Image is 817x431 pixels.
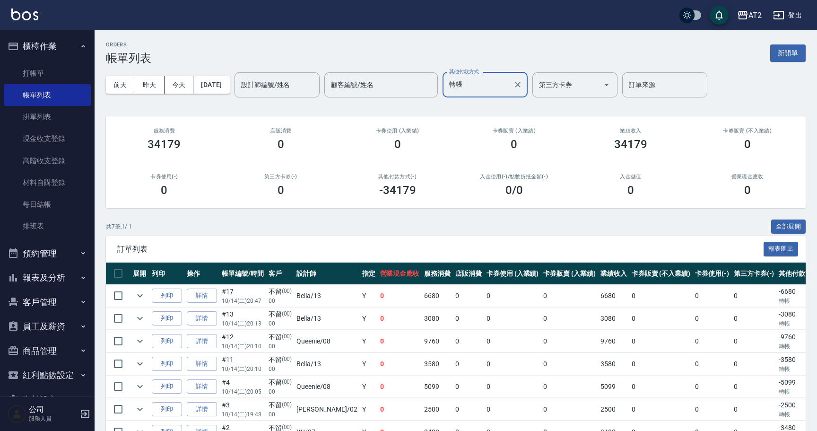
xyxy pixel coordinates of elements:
td: 0 [629,285,693,307]
div: 不留 [269,332,292,342]
td: 9760 [422,330,453,352]
h2: 卡券販賣 (入業績) [467,128,561,134]
p: 10/14 (二) 20:47 [222,297,264,305]
td: 0 [629,353,693,375]
p: 00 [269,365,292,373]
td: 0 [484,398,541,421]
td: 0 [453,398,484,421]
td: #12 [219,330,266,352]
h2: 營業現金應收 [700,174,794,180]
a: 詳情 [187,311,217,326]
h3: 0 [278,138,284,151]
h3: -34179 [379,184,416,197]
td: 3080 [422,308,453,330]
td: 0 [453,308,484,330]
h2: 卡券販賣 (不入業績) [700,128,794,134]
h2: 入金儲值 [584,174,678,180]
th: 第三方卡券(-) [731,263,777,285]
p: 10/14 (二) 19:48 [222,410,264,419]
a: 報表匯出 [764,244,799,253]
p: 共 7 筆, 1 / 1 [106,222,132,231]
th: 卡券使用 (入業績) [484,263,541,285]
a: 排班表 [4,215,91,237]
div: 不留 [269,400,292,410]
td: 0 [541,308,598,330]
h2: 業績收入 [584,128,678,134]
th: 指定 [360,263,378,285]
td: Y [360,330,378,352]
p: 服務人員 [29,414,77,423]
div: AT2 [748,9,762,21]
td: Y [360,308,378,330]
button: 前天 [106,76,135,94]
td: Y [360,285,378,307]
button: Clear [511,78,524,91]
p: 10/14 (二) 20:10 [222,342,264,351]
button: expand row [133,289,147,303]
td: 0 [693,376,731,398]
button: 員工及薪資 [4,314,91,339]
button: 紅利點數設定 [4,363,91,387]
h3: 0 [511,138,517,151]
th: 帳單編號/時間 [219,263,266,285]
p: (00) [282,287,292,297]
th: 服務消費 [422,263,453,285]
th: 營業現金應收 [378,263,422,285]
td: 0 [378,398,422,421]
td: 0 [453,285,484,307]
a: 現金收支登錄 [4,128,91,150]
button: 資料設定 [4,387,91,412]
p: (00) [282,400,292,410]
div: 不留 [269,287,292,297]
th: 店販消費 [453,263,484,285]
h2: 卡券使用 (入業績) [350,128,444,134]
td: 0 [378,308,422,330]
a: 帳單列表 [4,84,91,106]
button: expand row [133,334,147,348]
td: Y [360,376,378,398]
td: 0 [629,376,693,398]
button: 登出 [769,7,806,24]
td: 0 [731,330,777,352]
td: 0 [693,330,731,352]
a: 掛單列表 [4,106,91,128]
td: 0 [629,330,693,352]
td: Bella /13 [294,285,359,307]
td: 0 [484,285,541,307]
td: 0 [484,353,541,375]
th: 卡券販賣 (入業績) [541,263,598,285]
button: 列印 [152,379,182,394]
button: 全部展開 [771,220,806,234]
td: 0 [731,376,777,398]
button: expand row [133,311,147,325]
td: 0 [378,285,422,307]
td: Bella /13 [294,353,359,375]
th: 卡券使用(-) [693,263,731,285]
h3: 0 [744,184,751,197]
td: #13 [219,308,266,330]
a: 詳情 [187,379,217,394]
td: 0 [693,308,731,330]
th: 客戶 [266,263,295,285]
p: 10/14 (二) 20:10 [222,365,264,373]
td: 5099 [598,376,629,398]
td: 3080 [598,308,629,330]
button: expand row [133,402,147,416]
a: 新開單 [770,48,806,57]
td: 0 [541,376,598,398]
img: Logo [11,9,38,20]
button: [DATE] [193,76,229,94]
td: 0 [484,330,541,352]
td: Queenie /08 [294,376,359,398]
h3: 0 [278,184,284,197]
button: 列印 [152,334,182,349]
h2: 店販消費 [234,128,328,134]
p: (00) [282,378,292,387]
label: 其他付款方式 [449,68,479,75]
p: 10/14 (二) 20:05 [222,387,264,396]
td: 0 [378,353,422,375]
a: 打帳單 [4,62,91,84]
td: [PERSON_NAME] /02 [294,398,359,421]
h3: 0 [394,138,401,151]
a: 詳情 [187,357,217,371]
